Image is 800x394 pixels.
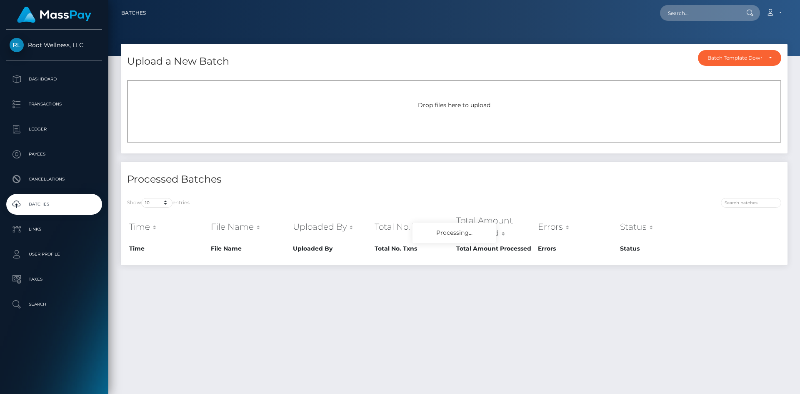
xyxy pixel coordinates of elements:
th: File Name [209,242,290,255]
a: Transactions [6,94,102,115]
th: Total Amount Processed [454,212,536,242]
img: MassPay Logo [17,7,91,23]
a: Dashboard [6,69,102,90]
div: Processing... [412,223,496,243]
a: Ledger [6,119,102,140]
a: Cancellations [6,169,102,190]
input: Search batches [721,198,781,208]
p: Ledger [10,123,99,136]
th: File Name [209,212,290,242]
th: Total No. Txns [372,242,454,255]
p: Dashboard [10,73,99,85]
th: Total Amount Processed [454,242,536,255]
th: Time [127,212,209,242]
th: Time [127,242,209,255]
th: Total No. Txns [372,212,454,242]
a: Taxes [6,269,102,290]
img: Root Wellness, LLC [10,38,24,52]
input: Search... [660,5,738,21]
p: User Profile [10,248,99,261]
p: Payees [10,148,99,161]
th: Uploaded By [291,242,372,255]
a: User Profile [6,244,102,265]
label: Show entries [127,198,190,208]
p: Search [10,298,99,311]
span: Drop files here to upload [418,101,490,109]
th: Uploaded By [291,212,372,242]
button: Batch Template Download [698,50,781,66]
th: Status [618,212,700,242]
a: Links [6,219,102,240]
p: Batches [10,198,99,211]
div: Batch Template Download [707,55,762,61]
h4: Upload a New Batch [127,54,229,69]
th: Status [618,242,700,255]
a: Payees [6,144,102,165]
p: Links [10,223,99,236]
a: Batches [121,4,146,22]
th: Errors [536,242,617,255]
span: Root Wellness, LLC [6,41,102,49]
select: Showentries [141,198,172,208]
th: Errors [536,212,617,242]
a: Search [6,294,102,315]
p: Transactions [10,98,99,110]
p: Taxes [10,273,99,286]
a: Batches [6,194,102,215]
h4: Processed Batches [127,172,448,187]
p: Cancellations [10,173,99,186]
